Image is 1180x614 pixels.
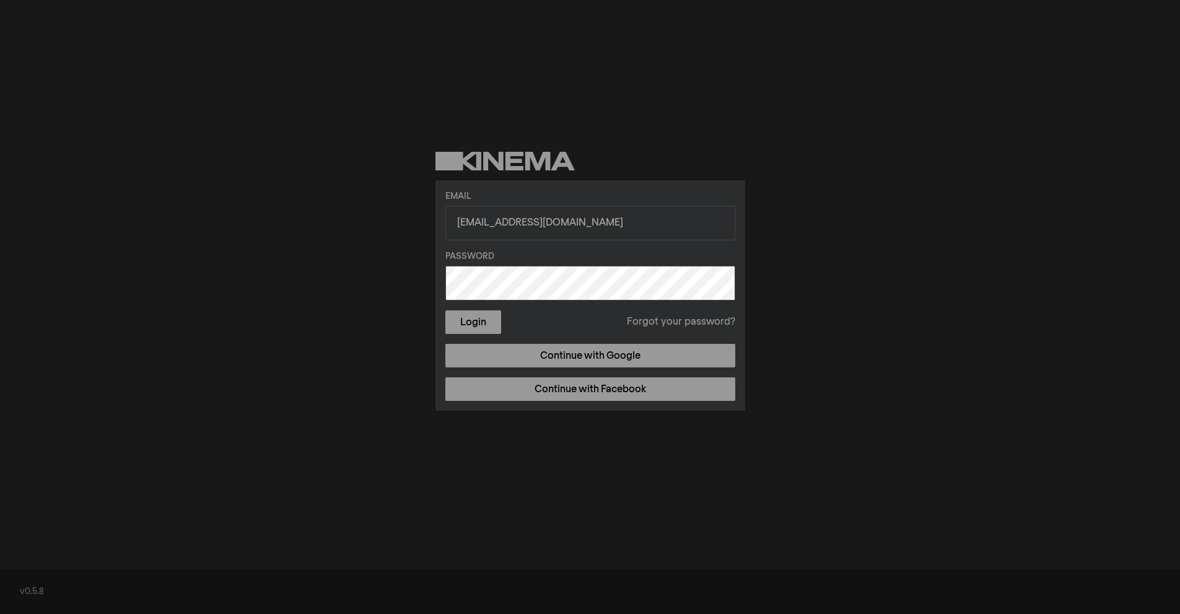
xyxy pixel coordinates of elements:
[445,344,735,367] a: Continue with Google
[445,250,735,263] label: Password
[445,190,735,203] label: Email
[627,315,735,330] a: Forgot your password?
[445,310,501,334] button: Login
[20,585,1160,599] div: v0.5.8
[445,377,735,401] a: Continue with Facebook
